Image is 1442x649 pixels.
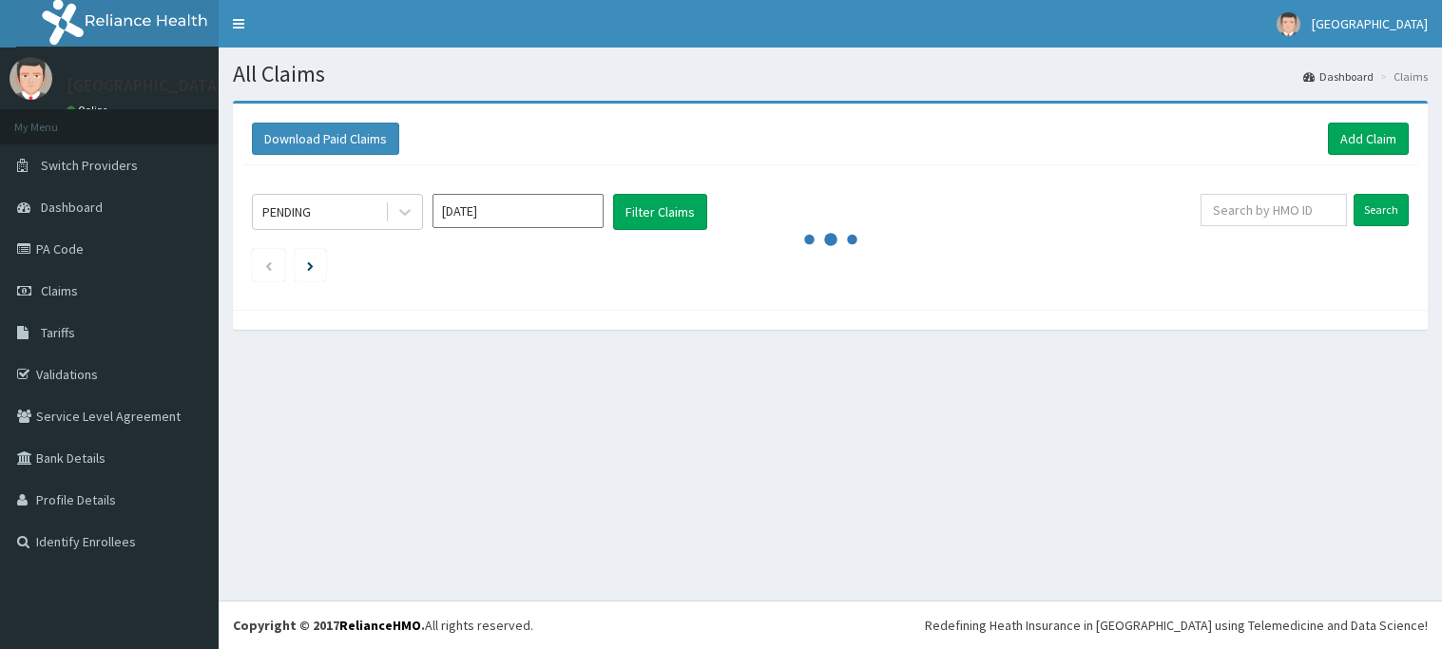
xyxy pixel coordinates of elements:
[307,257,314,274] a: Next page
[613,194,707,230] button: Filter Claims
[41,199,103,216] span: Dashboard
[67,77,223,94] p: [GEOGRAPHIC_DATA]
[339,617,421,634] a: RelianceHMO
[262,202,311,221] div: PENDING
[1201,194,1347,226] input: Search by HMO ID
[1303,68,1374,85] a: Dashboard
[1375,68,1428,85] li: Claims
[1328,123,1409,155] a: Add Claim
[41,157,138,174] span: Switch Providers
[252,123,399,155] button: Download Paid Claims
[233,62,1428,86] h1: All Claims
[67,104,112,117] a: Online
[1354,194,1409,226] input: Search
[41,282,78,299] span: Claims
[41,324,75,341] span: Tariffs
[233,617,425,634] strong: Copyright © 2017 .
[1312,15,1428,32] span: [GEOGRAPHIC_DATA]
[925,616,1428,635] div: Redefining Heath Insurance in [GEOGRAPHIC_DATA] using Telemedicine and Data Science!
[433,194,604,228] input: Select Month and Year
[10,57,52,100] img: User Image
[264,257,273,274] a: Previous page
[219,601,1442,649] footer: All rights reserved.
[1277,12,1300,36] img: User Image
[802,211,859,268] svg: audio-loading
